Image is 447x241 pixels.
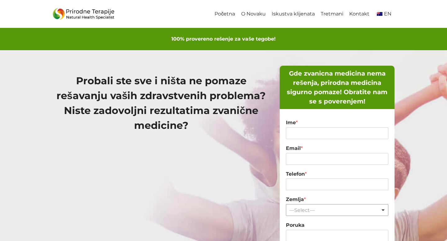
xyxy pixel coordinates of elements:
label: Poruka [286,222,388,229]
a: Kontakt [346,7,372,21]
label: Email [286,145,388,152]
img: English [377,12,382,16]
label: Telefon [286,171,388,177]
a: Iskustva klijenata [269,7,318,21]
label: Zemlja [286,196,388,203]
a: Početna [212,7,238,21]
label: Ime [286,120,388,126]
a: Tretmani [318,7,346,21]
h1: Probali ste sve i ništa ne pomaze rešavanju vaših zdravstvenih problema? Niste zadovoljni rezulta... [52,73,270,133]
div: —Select— [289,207,381,213]
a: O Novaku [238,7,269,21]
span: EN [384,11,391,17]
a: en_AUEN [372,7,395,21]
h6: 100% provereno rešenje za vaše tegobe! [7,35,440,43]
img: Prirodne_Terapije_Logo - Prirodne Terapije [52,7,115,22]
nav: Primary Navigation [212,7,395,21]
h5: Gde zvanicna medicina nema rešenja, prirodna medicina sigurno pomaze! Obratite nam se s poverenjem! [283,69,391,106]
